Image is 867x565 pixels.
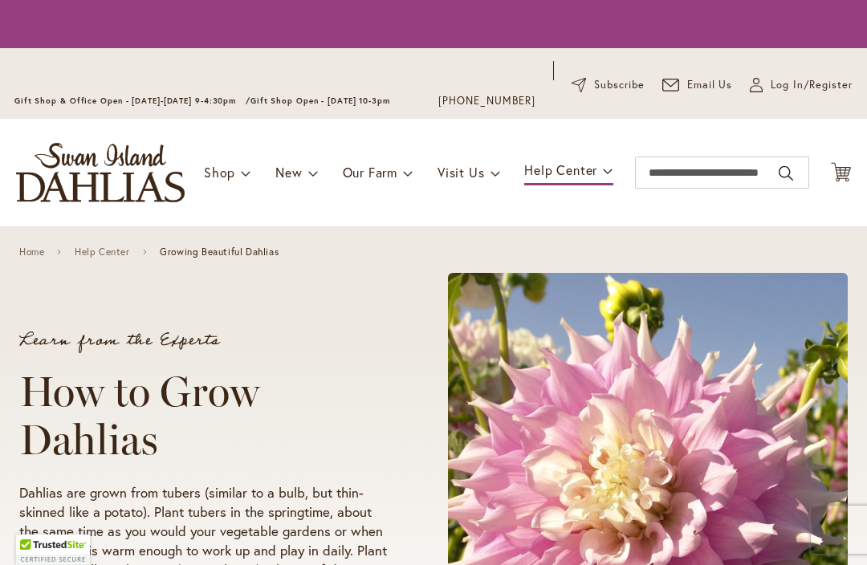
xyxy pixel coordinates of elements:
span: Shop [204,164,235,181]
span: Gift Shop & Office Open - [DATE]-[DATE] 9-4:30pm / [14,96,250,106]
h1: How to Grow Dahlias [19,368,387,464]
span: Log In/Register [771,77,853,93]
a: Help Center [75,246,130,258]
a: Subscribe [572,77,645,93]
a: [PHONE_NUMBER] [438,93,535,109]
span: Gift Shop Open - [DATE] 10-3pm [250,96,390,106]
a: Home [19,246,44,258]
span: New [275,164,302,181]
span: Growing Beautiful Dahlias [160,246,279,258]
a: Log In/Register [750,77,853,93]
span: Visit Us [438,164,484,181]
a: Email Us [662,77,733,93]
span: Email Us [687,77,733,93]
a: store logo [16,143,185,202]
span: Help Center [524,161,597,178]
span: Our Farm [343,164,397,181]
p: Learn from the Experts [19,332,387,348]
span: Subscribe [594,77,645,93]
